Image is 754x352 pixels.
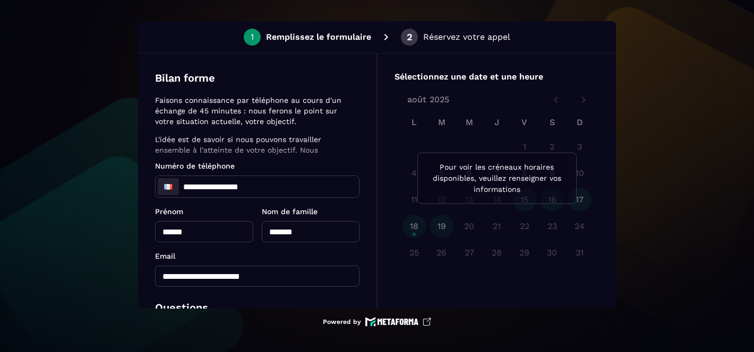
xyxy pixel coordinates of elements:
span: Nom de famille [262,207,318,216]
p: Sélectionnez une date et une heure [395,71,599,83]
span: Prénom [155,207,183,216]
p: Questions [155,300,359,315]
div: France: + 33 [158,178,179,195]
p: Remplissez le formulaire [266,31,371,43]
p: Bilan forme [155,71,215,85]
div: 2 [407,32,413,42]
p: L'idée est de savoir si nous pouvons travailler ensemble à l'atteinte de votre objectif. Nous dis... [155,134,356,187]
span: Numéro de téléphone [155,162,235,170]
p: Réservez votre appel [423,31,510,43]
p: Faisons connaissance par téléphone au cours d'un échange de 45 minutes : nous ferons le point sur... [155,95,356,127]
p: Pour voir les créneaux horaires disponibles, veuillez renseigner vos informations [426,162,568,195]
div: 1 [251,32,254,42]
a: Powered by [323,317,431,327]
span: Email [155,252,175,260]
p: Powered by [323,318,361,326]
